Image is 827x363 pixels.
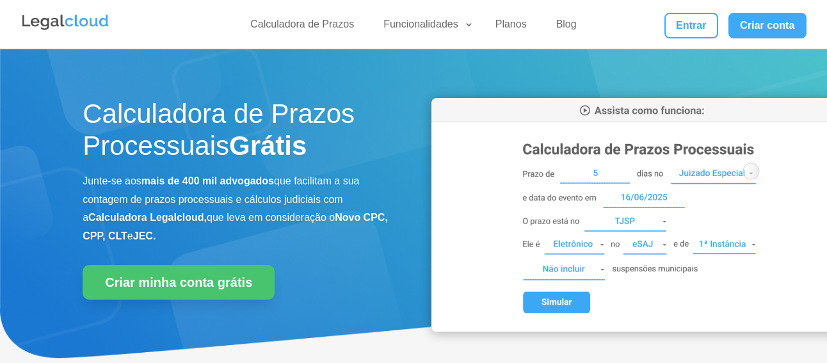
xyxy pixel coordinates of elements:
a: Logo da Legalcloud [20,23,110,34]
h1: Calculadora de Prazos Processuais [83,98,395,169]
a: Criar conta [728,13,807,38]
a: Planos [488,18,534,36]
strong: Grátis [229,131,307,161]
img: Legalcloud Logo [20,13,110,32]
a: Calculadora de Prazos [243,18,362,36]
a: Blog [549,18,584,36]
a: Funcionalidades [376,18,474,36]
p: Junte-se aos que facilitam a sua contagem de prazos processuais e cálculos judiciais com a que le... [83,172,395,246]
a: Entrar [664,13,718,38]
b: Novo CPC, CPP, CLT [83,212,388,241]
b: mais de 400 mil advogados [141,175,274,186]
b: JEC. [133,230,156,241]
b: Calculadora Legalcloud, [88,212,207,223]
a: Criar minha conta grátis [83,265,275,300]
